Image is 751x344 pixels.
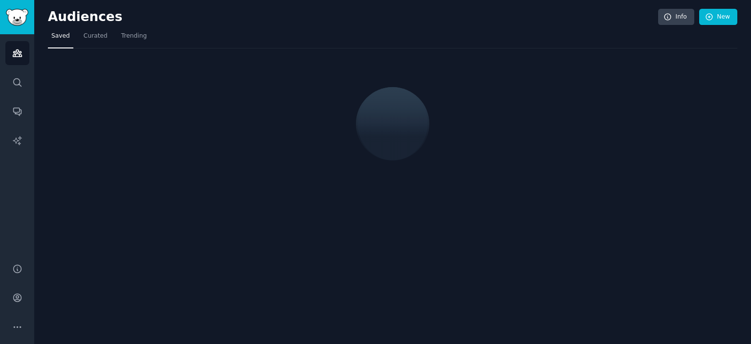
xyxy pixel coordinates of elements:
[699,9,737,25] a: New
[118,28,150,48] a: Trending
[48,28,73,48] a: Saved
[51,32,70,41] span: Saved
[80,28,111,48] a: Curated
[6,9,28,26] img: GummySearch logo
[84,32,108,41] span: Curated
[658,9,694,25] a: Info
[48,9,658,25] h2: Audiences
[121,32,147,41] span: Trending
